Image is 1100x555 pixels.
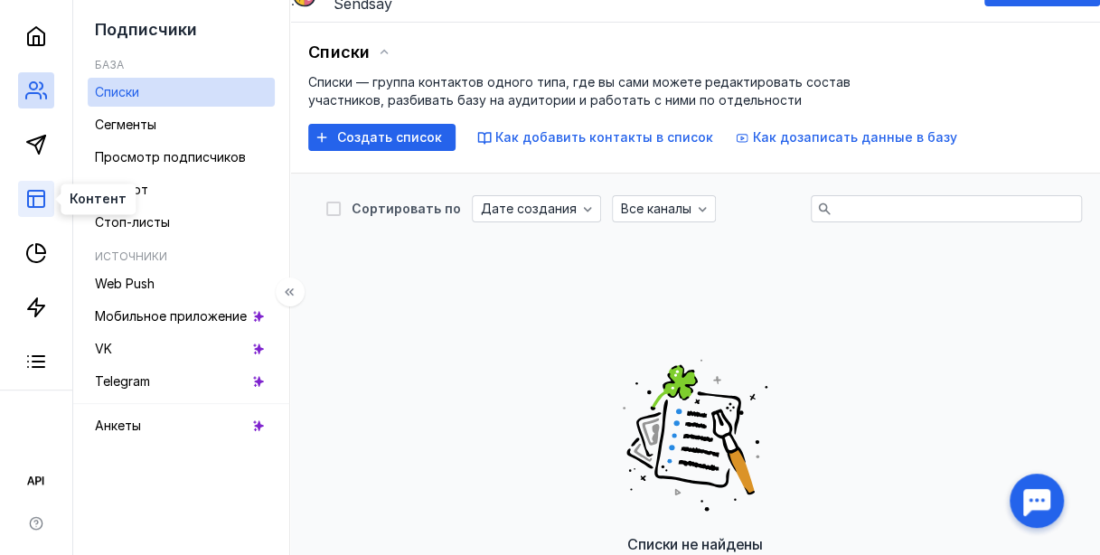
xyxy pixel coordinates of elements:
[95,117,156,132] span: Сегменты
[95,58,124,71] h5: База
[627,535,763,553] span: Списки не найдены
[70,193,127,205] span: Контент
[95,418,141,433] span: Анкеты
[621,202,691,217] span: Все каналы
[88,78,275,107] a: Списки
[88,334,275,363] a: VK
[308,74,851,108] span: Списки — группа контактов одного типа, где вы сами можете редактировать состав участников, разбив...
[95,249,167,263] h5: Источники
[88,110,275,139] a: Сегменты
[88,175,275,204] a: Экспорт
[95,149,246,165] span: Просмотр подписчиков
[308,42,370,62] span: Списки
[95,214,170,230] span: Стоп-листы
[753,129,957,145] span: Как дозаписать данные в базу
[95,276,155,291] span: Web Push
[308,124,456,151] button: Создать список
[88,411,275,440] a: Анкеты
[95,182,148,197] span: Экспорт
[95,84,139,99] span: Списки
[337,130,442,146] span: Создать список
[472,195,601,222] button: Дате создания
[88,143,275,172] a: Просмотр подписчиков
[88,208,275,237] a: Стоп-листы
[352,202,461,215] div: Сортировать по
[95,341,112,356] span: VK
[95,20,197,39] span: Подписчики
[735,128,957,146] button: Как дозаписать данные в базу
[495,129,713,145] span: Как добавить контакты в список
[88,269,275,298] a: Web Push
[95,308,247,324] span: Мобильное приложение
[477,128,713,146] button: Как добавить контакты в список
[95,373,150,389] span: Telegram
[612,195,716,222] button: Все каналы
[88,367,275,396] a: Telegram
[481,202,577,217] span: Дате создания
[88,302,275,331] a: Мобильное приложение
